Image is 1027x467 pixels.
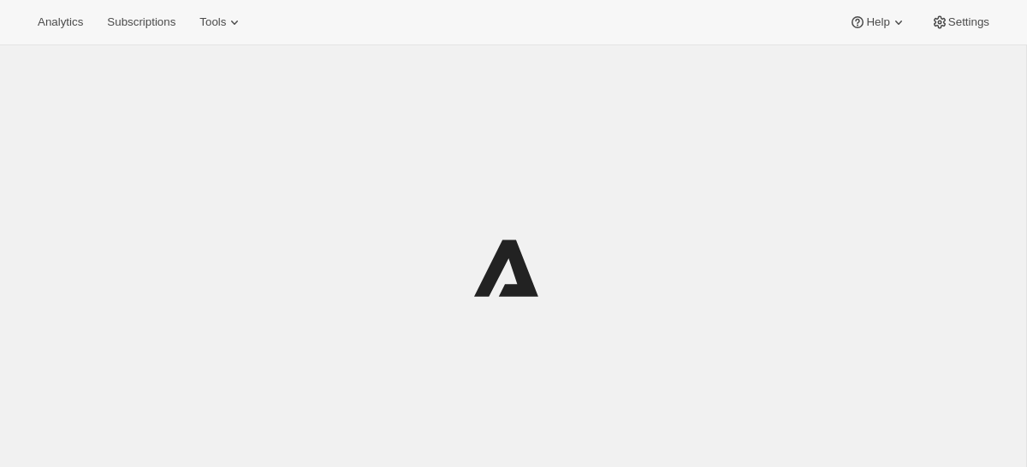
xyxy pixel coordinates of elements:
[948,15,989,29] span: Settings
[38,15,83,29] span: Analytics
[97,10,186,34] button: Subscriptions
[27,10,93,34] button: Analytics
[921,10,1000,34] button: Settings
[107,15,175,29] span: Subscriptions
[189,10,253,34] button: Tools
[866,15,889,29] span: Help
[199,15,226,29] span: Tools
[839,10,917,34] button: Help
